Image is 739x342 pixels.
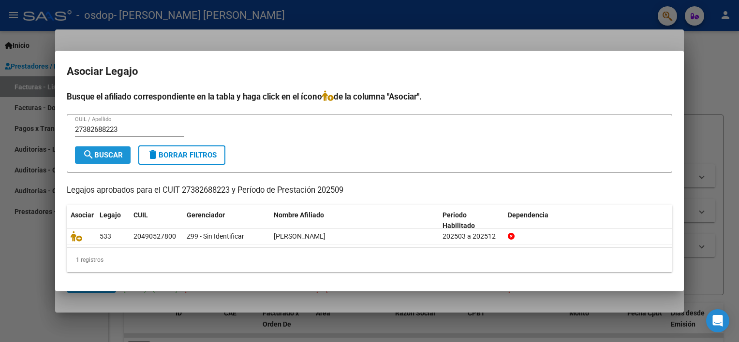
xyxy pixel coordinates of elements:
span: Buscar [83,151,123,159]
datatable-header-cell: Nombre Afiliado [270,205,439,237]
span: SANTOLO GUTIERREZ TADEO [274,232,325,240]
h2: Asociar Legajo [67,62,672,81]
div: 20490527800 [133,231,176,242]
mat-icon: search [83,149,94,160]
p: Legajos aprobados para el CUIT 27382688223 y Período de Prestación 202509 [67,185,672,197]
span: Borrar Filtros [147,151,217,159]
button: Borrar Filtros [138,145,225,165]
span: Asociar [71,211,94,219]
datatable-header-cell: Gerenciador [183,205,270,237]
datatable-header-cell: Dependencia [504,205,673,237]
mat-icon: delete [147,149,159,160]
span: Nombre Afiliado [274,211,324,219]
span: Gerenciador [187,211,225,219]
datatable-header-cell: Asociar [67,205,96,237]
span: Dependencia [508,211,548,219]
h4: Busque el afiliado correspondiente en la tabla y haga click en el ícono de la columna "Asociar". [67,90,672,103]
span: 533 [100,232,111,240]
div: Open Intercom Messenger [706,309,729,332]
datatable-header-cell: Legajo [96,205,130,237]
datatable-header-cell: Periodo Habilitado [439,205,504,237]
span: Z99 - Sin Identificar [187,232,244,240]
button: Buscar [75,146,131,164]
span: Periodo Habilitado [443,211,475,230]
div: 1 registros [67,248,672,272]
datatable-header-cell: CUIL [130,205,183,237]
span: CUIL [133,211,148,219]
span: Legajo [100,211,121,219]
div: 202503 a 202512 [443,231,500,242]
